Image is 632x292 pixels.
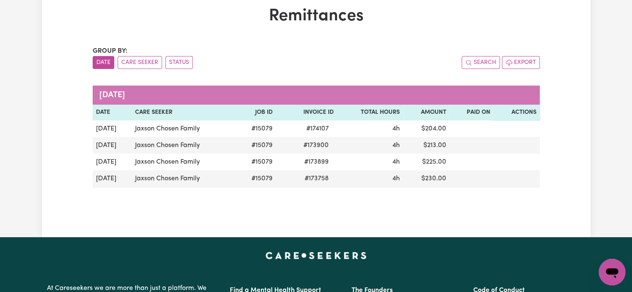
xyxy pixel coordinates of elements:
span: 4 hours [392,159,400,165]
th: Invoice ID [276,105,337,120]
span: Group by: [93,48,128,54]
td: Jaxson Chosen Family [132,137,236,154]
span: # 173758 [300,174,334,184]
caption: [DATE] [93,86,540,105]
button: sort invoices by paid status [165,56,193,69]
td: Jaxson Chosen Family [132,154,236,170]
th: Date [93,105,132,120]
span: # 174107 [301,124,334,134]
td: # 15079 [236,170,276,187]
th: Care Seeker [132,105,236,120]
th: Amount [403,105,450,120]
td: $ 225.00 [403,154,450,170]
td: Jaxson Chosen Family [132,120,236,137]
td: [DATE] [93,120,132,137]
td: # 15079 [236,120,276,137]
td: $ 230.00 [403,170,450,187]
th: Total Hours [337,105,403,120]
td: $ 204.00 [403,120,450,137]
button: Search [462,56,500,69]
span: 4 hours [392,142,400,149]
td: [DATE] [93,170,132,187]
span: # 173900 [298,140,334,150]
td: [DATE] [93,137,132,154]
th: Job ID [236,105,276,120]
span: # 173899 [299,157,334,167]
td: [DATE] [93,154,132,170]
td: $ 213.00 [403,137,450,154]
button: sort invoices by care seeker [118,56,162,69]
th: Actions [494,105,539,120]
th: Paid On [450,105,494,120]
h1: Remittances [93,6,540,26]
td: # 15079 [236,137,276,154]
a: Careseekers home page [266,252,366,259]
button: Export [502,56,540,69]
span: 4 hours [392,175,400,182]
iframe: Button to launch messaging window [599,259,625,285]
span: 4 hours [392,125,400,132]
td: # 15079 [236,154,276,170]
td: Jaxson Chosen Family [132,170,236,187]
button: sort invoices by date [93,56,114,69]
